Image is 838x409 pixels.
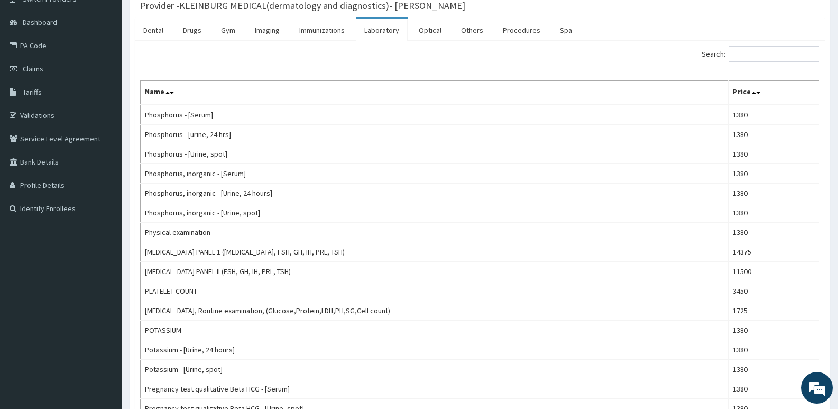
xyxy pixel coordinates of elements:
td: PLATELET COUNT [141,281,729,301]
a: Gym [213,19,244,41]
a: Immunizations [291,19,353,41]
td: Phosphorus, inorganic - [Serum] [141,164,729,184]
th: Name [141,81,729,105]
td: 11500 [728,262,819,281]
td: 1380 [728,203,819,223]
td: 1380 [728,184,819,203]
td: 1380 [728,105,819,125]
td: Phosphorus - [Serum] [141,105,729,125]
td: 1380 [728,360,819,379]
a: Imaging [246,19,288,41]
th: Price [728,81,819,105]
input: Search: [729,46,819,62]
a: Optical [410,19,450,41]
td: Physical examination [141,223,729,242]
td: [MEDICAL_DATA], Routine examination, (Glucose,Protein,LDH,PH,SG,Cell count) [141,301,729,321]
textarea: Type your message and hit 'Enter' [5,289,201,326]
td: 1725 [728,301,819,321]
span: Dashboard [23,17,57,27]
span: Claims [23,64,43,74]
label: Search: [702,46,819,62]
td: Potassium - [Urine, 24 hours] [141,340,729,360]
td: 1380 [728,379,819,399]
a: Drugs [174,19,210,41]
a: Dental [135,19,172,41]
td: Phosphorus - [urine, 24 hrs] [141,125,729,144]
a: Spa [551,19,581,41]
td: 1380 [728,340,819,360]
td: Pregnancy test qualitative Beta HCG - [Serum] [141,379,729,399]
img: d_794563401_company_1708531726252_794563401 [20,53,43,79]
a: Laboratory [356,19,408,41]
td: 3450 [728,281,819,301]
td: 1380 [728,144,819,164]
div: Minimize live chat window [173,5,199,31]
td: 1380 [728,223,819,242]
a: Procedures [494,19,549,41]
td: 1380 [728,125,819,144]
td: 1380 [728,164,819,184]
a: Others [453,19,492,41]
span: Tariffs [23,87,42,97]
h3: Provider - KLEINBURG MEDICAL(dermatology and diagnostics)- [PERSON_NAME] [140,1,465,11]
td: Phosphorus - [Urine, spot] [141,144,729,164]
td: [MEDICAL_DATA] PANEL 1 ([MEDICAL_DATA], FSH, GH, IH, PRL, TSH) [141,242,729,262]
td: 14375 [728,242,819,262]
td: Phosphorus, inorganic - [Urine, spot] [141,203,729,223]
td: 1380 [728,321,819,340]
td: [MEDICAL_DATA] PANEL II (FSH, GH, IH, PRL, TSH) [141,262,729,281]
td: POTASSIUM [141,321,729,340]
div: Chat with us now [55,59,178,73]
td: Phosphorus, inorganic - [Urine, 24 hours] [141,184,729,203]
span: We're online! [61,133,146,240]
td: Potassium - [Urine, spot] [141,360,729,379]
